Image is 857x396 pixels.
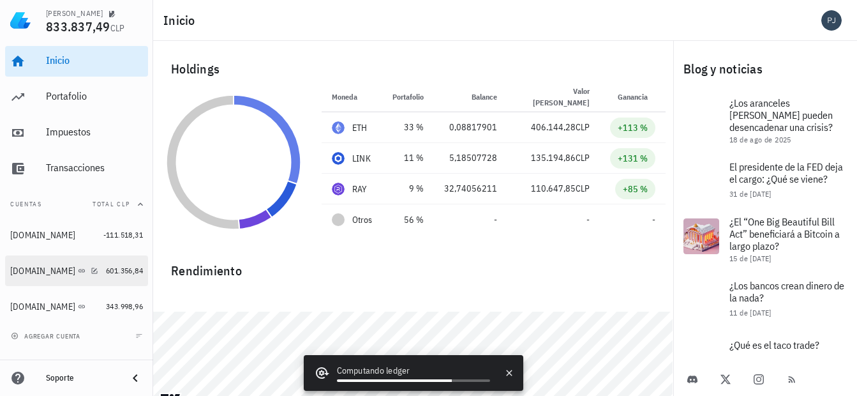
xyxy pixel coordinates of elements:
[13,332,80,340] span: agregar cuenta
[531,183,576,194] span: 110.647,85
[444,151,497,165] div: 5,18507728
[352,183,367,195] div: RAY
[392,151,424,165] div: 11 %
[576,152,590,164] span: CLP
[46,126,143,138] div: Impuestos
[5,220,148,250] a: [DOMAIN_NAME] -111.518,31
[8,330,86,342] button: agregar cuenta
[106,266,143,275] span: 601.356,84
[5,189,148,220] button: CuentasTotal CLP
[46,54,143,66] div: Inicio
[332,183,345,195] div: RAY-icon
[729,215,840,252] span: ¿El “One Big Beautiful Bill Act” beneficiará a Bitcoin a largo plazo?
[352,121,368,134] div: ETH
[46,18,110,35] span: 833.837,49
[46,373,117,383] div: Soporte
[586,214,590,225] span: -
[106,301,143,311] span: 343.998,96
[352,213,372,227] span: Otros
[392,182,424,195] div: 9 %
[729,96,833,133] span: ¿Los aranceles [PERSON_NAME] pueden desencadenar una crisis?
[729,254,771,263] span: 15 de [DATE]
[93,200,130,208] span: Total CLP
[618,152,648,165] div: +131 %
[5,82,148,112] a: Portafolio
[652,214,655,225] span: -
[729,339,819,351] span: ¿Qué es el taco trade?
[434,82,507,112] th: Balance
[332,121,345,134] div: ETH-icon
[5,291,148,322] a: [DOMAIN_NAME] 343.998,96
[444,121,497,134] div: 0,08817901
[46,162,143,174] div: Transacciones
[382,82,434,112] th: Portafolio
[673,208,857,271] a: ¿El “One Big Beautiful Bill Act” beneficiará a Bitcoin a largo plazo? 15 de [DATE]
[729,189,771,199] span: 31 de [DATE]
[46,8,103,19] div: [PERSON_NAME]
[576,183,590,194] span: CLP
[673,49,857,89] div: Blog y noticias
[322,82,382,112] th: Moneda
[103,230,143,240] span: -111.518,31
[392,121,424,134] div: 33 %
[10,230,75,241] div: [DOMAIN_NAME]
[46,90,143,102] div: Portafolio
[5,46,148,77] a: Inicio
[623,183,648,195] div: +85 %
[821,10,842,31] div: avatar
[673,89,857,152] a: ¿Los aranceles [PERSON_NAME] pueden desencadenar una crisis? 18 de ago de 2025
[673,327,857,383] a: ¿Qué es el taco trade? 16 de jun de 2025
[332,152,345,165] div: LINK-icon
[444,182,497,195] div: 32,74056211
[10,266,75,277] div: [DOMAIN_NAME]
[161,250,666,281] div: Rendimiento
[5,118,148,148] a: Impuestos
[392,213,424,227] div: 56 %
[729,135,791,144] span: 18 de ago de 2025
[110,22,125,34] span: CLP
[507,82,600,112] th: Valor [PERSON_NAME]
[163,10,200,31] h1: Inicio
[337,364,490,379] div: Computando ledger
[10,10,31,31] img: LedgiFi
[531,121,576,133] span: 406.144,28
[161,49,666,89] div: Holdings
[618,121,648,134] div: +113 %
[531,152,576,164] span: 135.194,86
[5,153,148,184] a: Transacciones
[729,160,843,185] span: El presidente de la FED deja el cargo: ¿Qué se viene?
[494,214,497,225] span: -
[673,271,857,327] a: ¿Los bancos crean dinero de la nada? 11 de [DATE]
[352,152,371,165] div: LINK
[618,92,655,102] span: Ganancia
[729,279,844,304] span: ¿Los bancos crean dinero de la nada?
[576,121,590,133] span: CLP
[5,255,148,286] a: [DOMAIN_NAME] 601.356,84
[10,301,75,312] div: [DOMAIN_NAME]
[729,308,771,317] span: 11 de [DATE]
[673,152,857,208] a: El presidente de la FED deja el cargo: ¿Qué se viene? 31 de [DATE]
